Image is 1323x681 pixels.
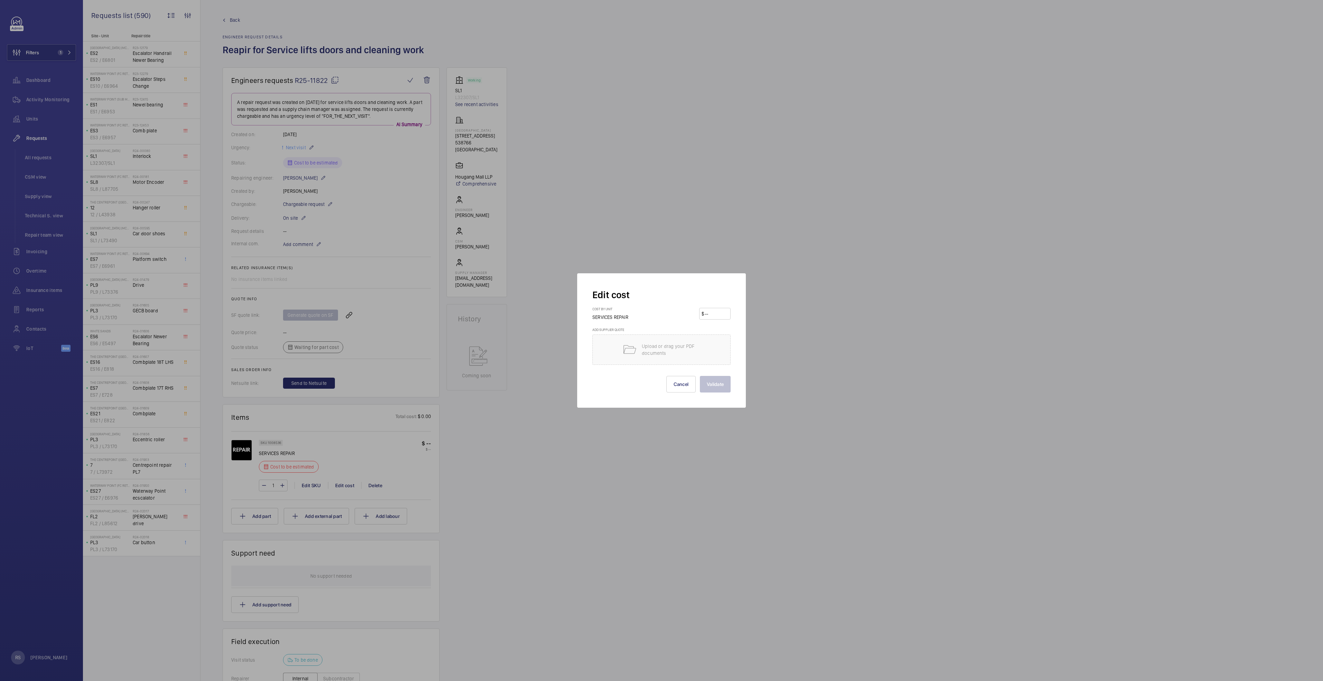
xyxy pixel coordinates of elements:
button: Cancel [666,376,696,392]
input: -- [704,308,728,319]
h3: Add supplier quote [592,328,731,334]
span: SERVICES REPAIR [592,314,628,320]
h3: Cost by unit [592,307,635,314]
button: Validate [700,376,731,392]
div: $ [702,310,704,317]
h2: Edit cost [592,289,731,301]
p: Upload or drag your PDF documents [642,343,701,357]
